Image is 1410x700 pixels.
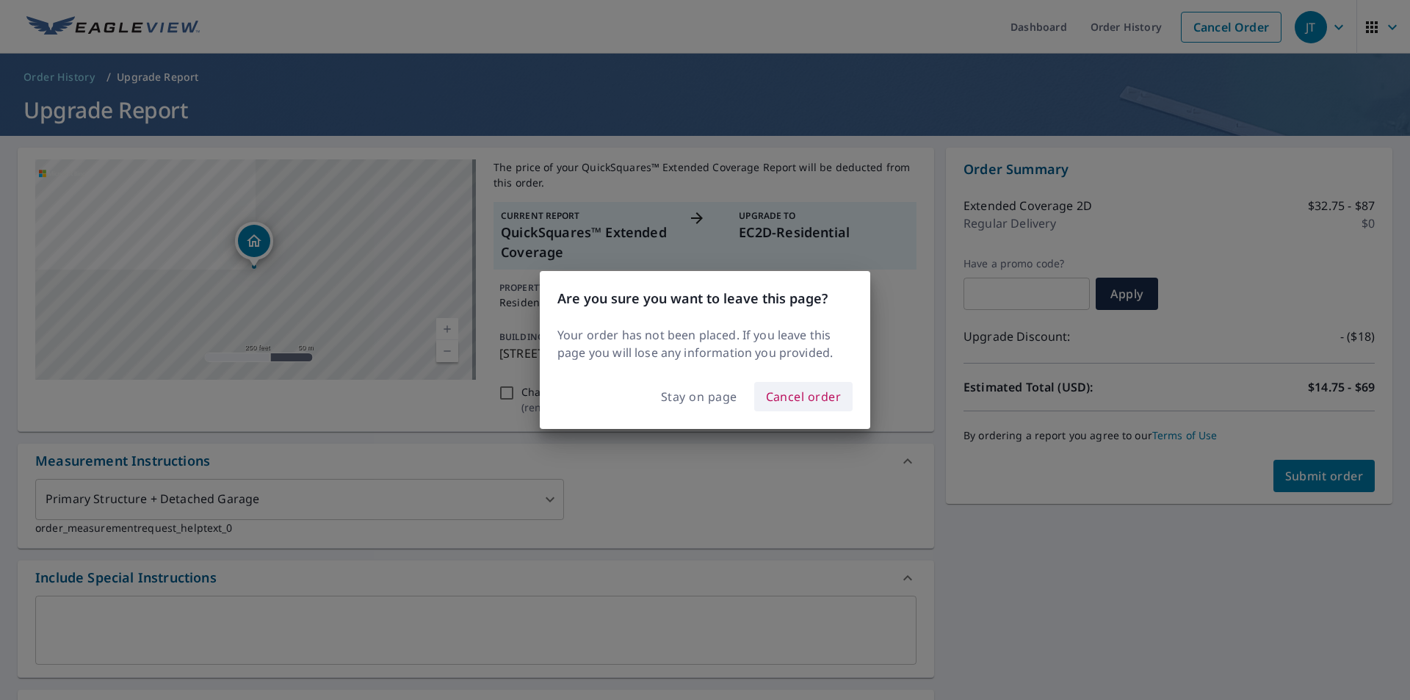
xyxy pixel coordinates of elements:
span: Cancel order [766,386,842,407]
span: Stay on page [661,386,737,407]
p: Your order has not been placed. If you leave this page you will lose any information you provided. [557,326,853,361]
button: Stay on page [650,383,748,411]
button: Cancel order [754,382,853,411]
h3: Are you sure you want to leave this page? [557,289,853,308]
